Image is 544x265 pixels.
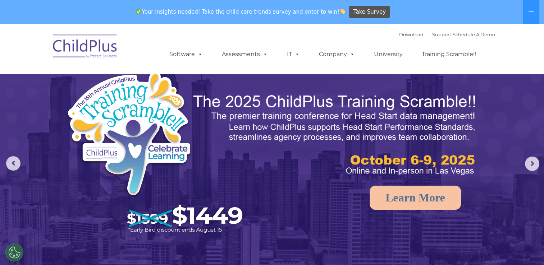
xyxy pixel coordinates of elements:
a: Take Survey [349,6,390,18]
a: Support [432,32,451,37]
span: Phone number [100,77,131,82]
a: University [367,47,410,61]
a: Training Scramble!! [415,47,483,61]
a: Assessments [215,47,275,61]
font: | [399,32,495,37]
a: Software [162,47,210,61]
img: ChildPlus by Procare Solutions [49,29,121,65]
a: Download [399,32,424,37]
span: Take Survey [353,6,386,18]
a: IT [280,47,307,61]
a: Company [312,47,362,61]
a: Learn More [370,186,461,210]
span: Your insights needed! Take the child care trends survey and enter to win! [133,5,348,19]
a: Schedule A Demo [453,32,495,37]
img: 👏 [340,9,345,14]
span: Last name [100,47,122,53]
img: ✅ [136,9,141,14]
button: Cookies Settings [5,243,23,261]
